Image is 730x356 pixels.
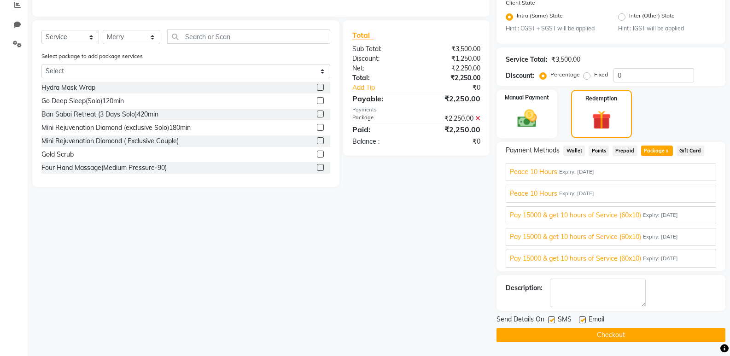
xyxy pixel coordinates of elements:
span: Gift Card [677,146,704,156]
div: Hydra Mask Wrap [41,83,95,93]
img: _cash.svg [511,107,543,130]
div: Mini Rejuvenation Diamond ( Exclusive Couple) [41,136,179,146]
div: ₹1,250.00 [416,54,487,64]
label: Inter (Other) State [629,12,675,23]
label: Redemption [585,94,617,103]
span: Pay 15000 & get 10 hours of Service (60x10) [510,254,641,263]
span: Expiry: [DATE] [559,190,594,198]
span: SMS [558,315,572,326]
input: Search or Scan [167,29,330,44]
label: Select package to add package services [41,52,143,60]
span: Payment Methods [506,146,560,155]
button: Checkout [496,328,725,342]
span: Package [641,146,673,156]
small: Hint : CGST + SGST will be applied [506,24,604,33]
label: Fixed [594,70,608,79]
div: ₹3,500.00 [551,55,580,64]
div: Paid: [345,124,416,135]
div: Balance : [345,137,416,146]
div: Service Total: [506,55,548,64]
div: Mini Rejuvenation Diamond (exclusive Solo)180min [41,123,191,133]
label: Intra (Same) State [517,12,563,23]
div: Payable: [345,93,416,104]
div: Package [345,114,416,123]
div: ₹3,500.00 [416,44,487,54]
div: Net: [345,64,416,73]
div: Gold Scrub [41,150,74,159]
div: Discount: [506,71,534,81]
span: Expiry: [DATE] [643,211,678,219]
span: 9 [665,149,670,154]
span: Pay 15000 & get 10 hours of Service (60x10) [510,232,641,242]
div: Total: [345,73,416,83]
span: Send Details On [496,315,544,326]
div: ₹2,250.00 [416,73,487,83]
span: Pay 15000 & get 10 hours of Service (60x10) [510,210,641,220]
div: Go Deep Sleep(Solo)120min [41,96,124,106]
label: Percentage [550,70,580,79]
div: Four Hand Massage(Medium Pressure-90) [41,163,167,173]
div: ₹0 [416,137,487,146]
div: ₹2,250.00 [416,93,487,104]
span: Wallet [563,146,585,156]
span: Total [352,30,374,40]
div: Ban Sabai Retreat (3 Days Solo)420min [41,110,158,119]
span: Points [589,146,609,156]
span: Expiry: [DATE] [559,168,594,176]
div: Discount: [345,54,416,64]
span: Peace 10 Hours [510,167,557,177]
img: _gift.svg [586,108,617,131]
small: Hint : IGST will be applied [618,24,716,33]
span: Email [589,315,604,326]
div: ₹0 [428,83,487,93]
div: Description: [506,283,543,293]
label: Manual Payment [505,93,549,102]
div: ₹2,250.00 [416,124,487,135]
div: ₹2,250.00 [416,64,487,73]
div: Sub Total: [345,44,416,54]
div: ₹2,250.00 [416,114,487,123]
a: Add Tip [345,83,428,93]
span: Expiry: [DATE] [643,233,678,241]
span: Expiry: [DATE] [643,255,678,263]
span: Peace 10 Hours [510,189,557,198]
span: Prepaid [613,146,637,156]
div: Payments [352,106,480,114]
